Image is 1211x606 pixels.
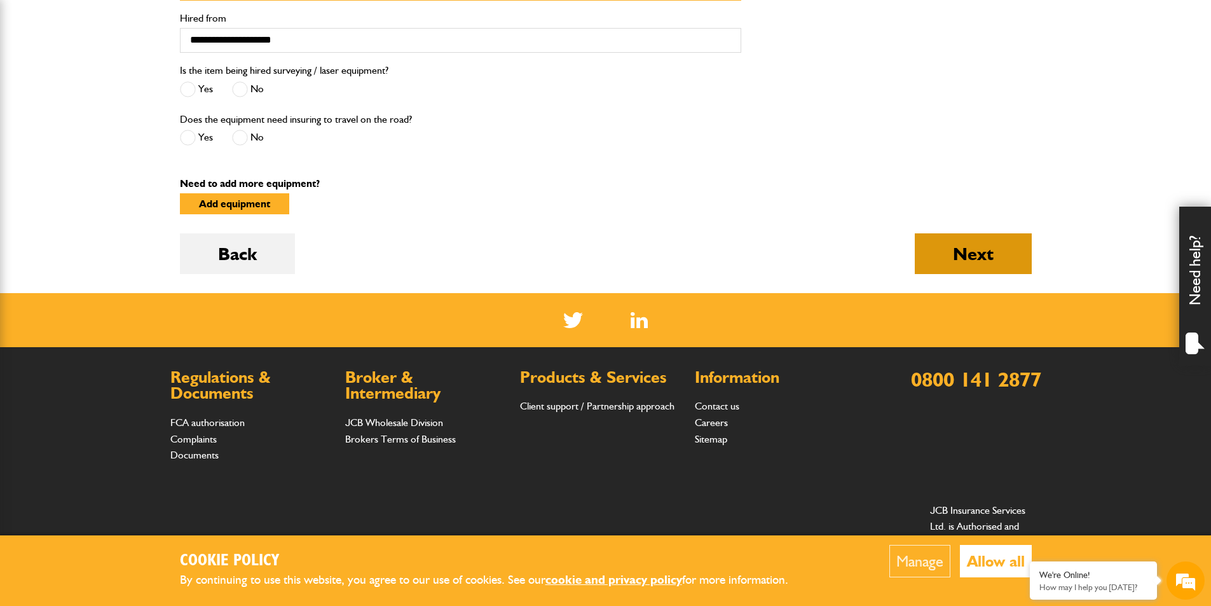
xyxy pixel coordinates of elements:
[563,312,583,328] img: Twitter
[17,193,232,221] input: Enter your phone number
[66,71,214,88] div: Chat with us now
[17,155,232,183] input: Enter your email address
[170,449,219,461] a: Documents
[180,551,809,571] h2: Cookie Policy
[631,312,648,328] img: Linked In
[232,130,264,146] label: No
[915,233,1032,274] button: Next
[1179,207,1211,366] div: Need help?
[170,433,217,445] a: Complaints
[180,65,388,76] label: Is the item being hired surveying / laser equipment?
[209,6,239,37] div: Minimize live chat window
[1039,570,1147,581] div: We're Online!
[545,572,682,587] a: cookie and privacy policy
[180,114,412,125] label: Does the equipment need insuring to travel on the road?
[960,545,1032,577] button: Allow all
[1039,582,1147,592] p: How may I help you today?
[180,13,741,24] label: Hired from
[232,81,264,97] label: No
[631,312,648,328] a: LinkedIn
[17,118,232,146] input: Enter your last name
[180,233,295,274] button: Back
[695,417,728,429] a: Careers
[22,71,53,88] img: d_20077148190_company_1631870298795_20077148190
[520,400,674,412] a: Client support / Partnership approach
[180,130,213,146] label: Yes
[180,193,289,214] button: Add equipment
[345,433,456,445] a: Brokers Terms of Business
[695,369,857,386] h2: Information
[345,369,507,402] h2: Broker & Intermediary
[170,369,332,402] h2: Regulations & Documents
[911,367,1041,392] a: 0800 141 2877
[180,81,213,97] label: Yes
[345,417,443,429] a: JCB Wholesale Division
[180,570,809,590] p: By continuing to use this website, you agree to our use of cookies. See our for more information.
[173,392,231,409] em: Start Chat
[695,400,739,412] a: Contact us
[695,433,727,445] a: Sitemap
[17,230,232,381] textarea: Type your message and hit 'Enter'
[889,545,950,577] button: Manage
[180,179,1032,189] p: Need to add more equipment?
[170,417,245,429] a: FCA authorisation
[520,369,682,386] h2: Products & Services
